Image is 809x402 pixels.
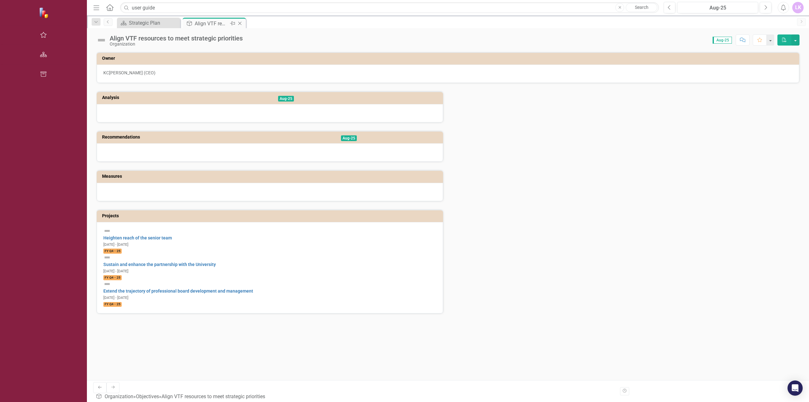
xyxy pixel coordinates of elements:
[161,393,265,399] div: Align VTF resources to meet strategic priorities
[792,2,804,13] button: LK
[195,20,228,28] div: Align VTF resources to meet strategic priorities
[788,380,803,396] div: Open Intercom Messenger
[103,280,111,288] img: Not Defined
[103,70,109,76] div: KC
[102,174,440,179] h3: Measures
[96,393,268,400] div: » »
[103,302,122,307] span: FY Q4 - 25
[96,35,106,45] img: Not Defined
[105,393,133,399] a: Organization
[109,70,155,76] div: [PERSON_NAME] (CEO)
[103,249,122,254] span: FY Q4 - 25
[626,3,657,12] a: Search
[103,288,253,294] a: Extend the trajectory of professional board development and management
[102,95,278,100] h3: Analysis
[713,37,732,44] span: Aug-25
[120,2,659,13] input: Search ClearPoint...
[278,96,294,102] span: Aug-25
[103,227,111,235] img: Not Defined
[103,254,111,261] img: Not Defined
[679,4,756,12] div: Aug-25
[110,42,243,46] div: Organization
[102,135,341,139] h3: Recommendations
[39,7,50,18] img: ClearPoint Strategy
[341,135,357,141] span: Aug-25
[102,56,796,61] h3: Owner
[119,19,179,27] a: Strategic Plan
[103,269,128,273] small: [DATE] - [DATE]
[103,242,128,247] small: [DATE] - [DATE]
[129,19,179,27] div: Strategic Plan
[103,275,122,280] span: FY Q4 - 25
[103,235,172,240] a: Heighten reach of the senior team
[677,2,758,13] button: Aug-25
[110,35,243,42] div: Align VTF resources to meet strategic priorities
[103,295,128,300] small: [DATE] - [DATE]
[103,262,216,267] a: Sustain and enhance the partnership with the University
[136,393,159,399] a: Objectives
[102,213,440,218] h3: Projects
